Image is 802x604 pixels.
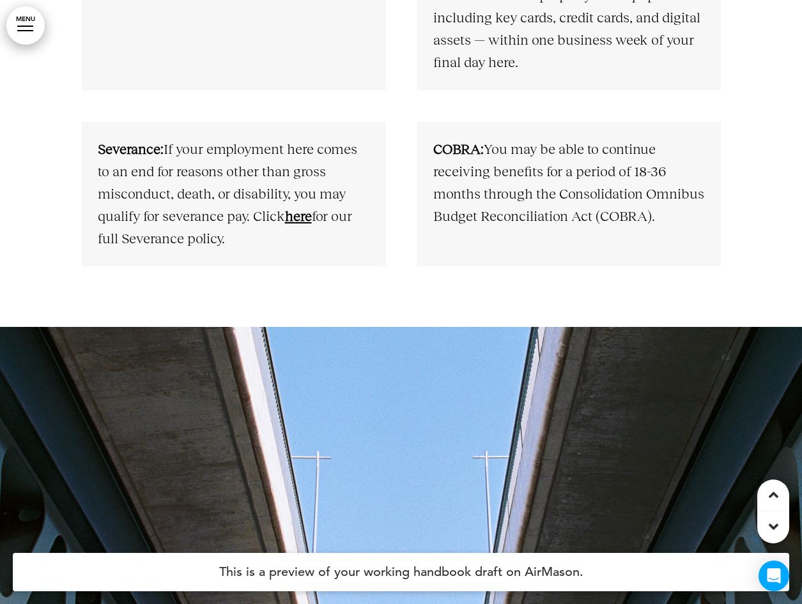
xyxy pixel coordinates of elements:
[13,553,789,591] h4: This is a preview of your working handbook draft on AirMason.
[759,561,789,591] div: Open Intercom Messenger
[433,141,484,157] strong: COBRA:
[285,208,312,224] a: here
[433,138,705,228] p: You may be able to continue receiving benefits for a period of 18-36 months through the Consolida...
[6,6,45,45] a: MENU
[98,138,369,250] p: If your employment here comes to an end for reasons other than gross misconduct, death, or disabi...
[98,141,164,157] strong: Severance:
